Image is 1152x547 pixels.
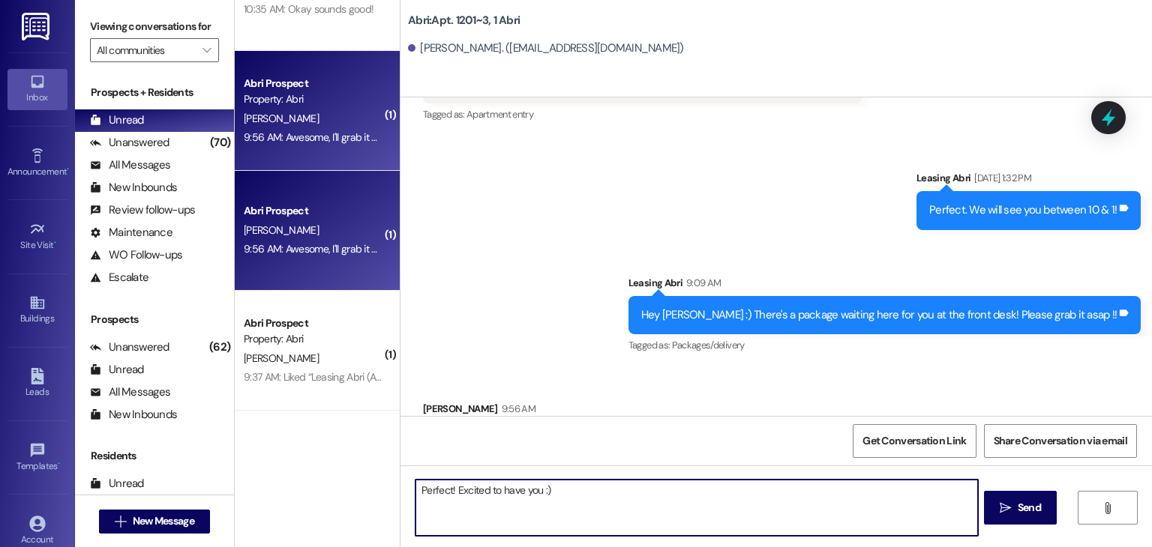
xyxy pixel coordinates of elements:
[244,370,821,384] div: 9:37 AM: Liked “Leasing Abri (Abri): Hey [PERSON_NAME]! You have a package at the front desk wait...
[672,339,745,351] span: Packages/delivery
[244,203,382,219] div: Abri Prospect
[244,242,471,256] div: 9:56 AM: Awesome, I'll grab it when I check in [DATE]!
[1102,502,1113,514] i: 
[115,516,126,528] i: 
[205,336,234,359] div: (62)
[90,157,170,173] div: All Messages
[90,202,195,218] div: Review follow-ups
[862,433,966,449] span: Get Conversation Link
[498,401,535,417] div: 9:56 AM
[244,76,382,91] div: Abri Prospect
[408,13,520,28] b: Abri: Apt. 1201~3, 1 Abri
[133,513,194,529] span: New Message
[466,108,533,121] span: Apartment entry
[244,331,382,347] div: Property: Abri
[90,339,169,355] div: Unanswered
[90,384,170,400] div: All Messages
[853,424,976,458] button: Get Conversation Link
[90,247,182,263] div: WO Follow-ups
[682,275,721,291] div: 9:09 AM
[984,491,1057,525] button: Send
[90,476,144,492] div: Unread
[244,91,382,107] div: Property: Abri
[90,112,144,128] div: Unread
[1000,502,1011,514] i: 
[916,170,1141,191] div: Leasing Abri
[22,13,52,40] img: ResiDesk Logo
[75,85,234,100] div: Prospects + Residents
[7,217,67,257] a: Site Visit •
[7,363,67,404] a: Leads
[206,131,234,154] div: (70)
[90,225,172,241] div: Maintenance
[90,270,148,285] div: Escalate
[628,275,1141,296] div: Leasing Abri
[67,164,69,175] span: •
[90,180,177,196] div: New Inbounds
[244,223,319,237] span: [PERSON_NAME]
[75,448,234,464] div: Residents
[1018,500,1041,516] span: Send
[408,40,684,56] div: [PERSON_NAME]. ([EMAIL_ADDRESS][DOMAIN_NAME])
[99,510,210,534] button: New Message
[970,170,1031,186] div: [DATE] 1:32 PM
[994,433,1127,449] span: Share Conversation via email
[58,459,60,469] span: •
[415,480,977,536] textarea: Perfect! Excited to have you :)
[90,15,219,38] label: Viewing conversations for
[97,38,195,62] input: All communities
[90,362,144,378] div: Unread
[7,290,67,330] a: Buildings
[202,44,211,56] i: 
[90,407,177,423] div: New Inbounds
[641,307,1117,323] div: Hey [PERSON_NAME] :) There's a package waiting here for you at the front desk! Please grab it asa...
[244,2,373,16] div: 10:35 AM: Okay sounds good!
[75,312,234,327] div: Prospects
[423,401,661,422] div: [PERSON_NAME]
[244,351,319,365] span: [PERSON_NAME]
[628,334,1141,356] div: Tagged as:
[244,112,319,125] span: [PERSON_NAME]
[54,238,56,248] span: •
[423,103,862,125] div: Tagged as:
[244,315,382,331] div: Abri Prospect
[90,135,169,151] div: Unanswered
[929,202,1117,218] div: Perfect. We will see you between 10 & 1!
[244,130,471,144] div: 9:56 AM: Awesome, I'll grab it when I check in [DATE]!
[984,424,1137,458] button: Share Conversation via email
[7,69,67,109] a: Inbox
[7,438,67,478] a: Templates •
